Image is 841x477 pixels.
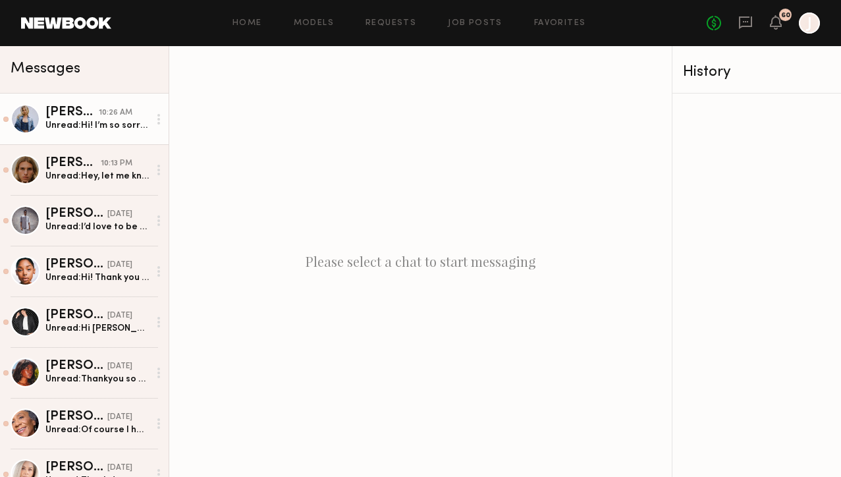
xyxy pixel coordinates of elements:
[45,170,149,182] div: Unread: Hey, let me know about the shoot, would love to do it on the 25th!
[45,258,107,271] div: [PERSON_NAME]
[366,19,416,28] a: Requests
[45,157,101,170] div: [PERSON_NAME]
[45,208,107,221] div: [PERSON_NAME]
[294,19,334,28] a: Models
[107,411,132,424] div: [DATE]
[45,461,107,474] div: [PERSON_NAME]
[683,65,830,80] div: History
[45,424,149,436] div: Unread: Of course I heard last minute the shoot was [DATE] and could not get back to you about it...
[45,271,149,284] div: Unread: Hi! Thank you so much for reaching out. Please remind me will this shoot be in [GEOGRAPHI...
[169,46,672,477] div: Please select a chat to start messaging
[534,19,586,28] a: Favorites
[45,106,99,119] div: [PERSON_NAME]
[107,310,132,322] div: [DATE]
[107,462,132,474] div: [DATE]
[781,12,790,19] div: 60
[45,119,149,132] div: Unread: Hi! I’m so sorry I missed this message. If there are any opportunities in the future I’d ...
[232,19,262,28] a: Home
[448,19,502,28] a: Job Posts
[45,322,149,335] div: Unread: Hi [PERSON_NAME]! No worries, sounds good. I’m available on either day but preferably [DA...
[45,373,149,385] div: Unread: Thankyou so much I had so much fun shooting [DATE]! Please keep me updated for any future...
[799,13,820,34] a: J
[45,360,107,373] div: [PERSON_NAME]
[45,410,107,424] div: [PERSON_NAME]
[107,259,132,271] div: [DATE]
[45,309,107,322] div: [PERSON_NAME] D.
[107,208,132,221] div: [DATE]
[101,157,132,170] div: 10:13 PM
[99,107,132,119] div: 10:26 AM
[45,221,149,233] div: Unread: I’d love to be considered for the project! I’m available both days. Thank you for reachin...
[11,61,80,76] span: Messages
[107,360,132,373] div: [DATE]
